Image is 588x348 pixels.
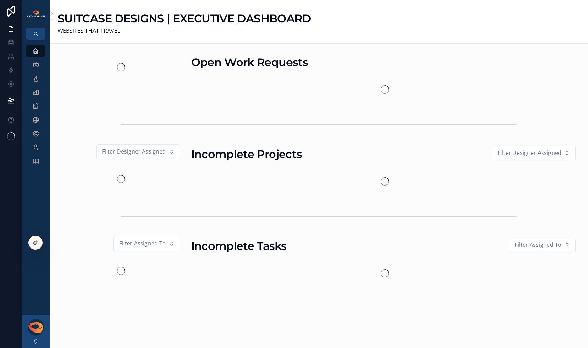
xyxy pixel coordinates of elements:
[58,27,311,35] span: WEBSITES THAT TRAVEL
[191,147,302,162] h1: Incomplete Projects
[102,147,166,156] span: Filter Designer Assigned
[492,146,576,161] button: Select Button
[26,10,45,18] img: App logo
[96,144,180,159] button: Select Button
[191,55,308,70] h1: Open Work Requests
[509,238,576,253] button: Select Button
[119,239,166,248] span: Filter Assigned To
[113,236,180,251] button: Select Button
[515,241,562,250] span: Filter Assigned To
[191,239,286,254] h1: Incomplete Tasks
[58,11,311,27] h1: SUITCASE DESIGNS | EXECUTIVE DASHBOARD
[22,40,50,176] div: scrollable content
[498,149,562,158] span: Filter Designer Assigned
